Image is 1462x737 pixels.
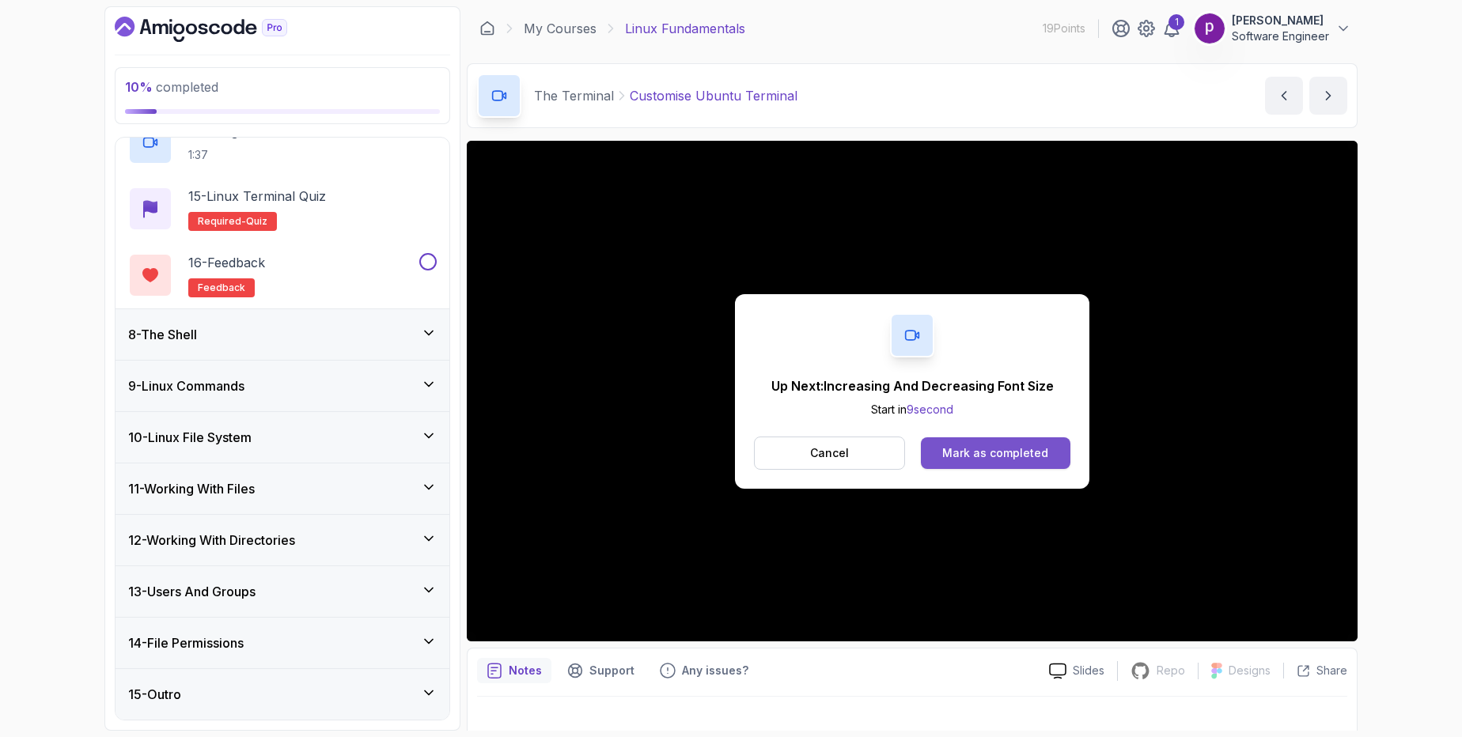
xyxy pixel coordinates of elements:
[246,215,267,228] span: quiz
[116,309,449,360] button: 8-The Shell
[771,402,1054,418] p: Start in
[116,361,449,411] button: 9-Linux Commands
[116,463,449,514] button: 11-Working With Files
[1194,13,1351,44] button: user profile image[PERSON_NAME]Software Engineer
[558,658,644,683] button: Support button
[467,141,1358,641] iframe: 3 - Customise Ubuntu Terminal
[198,215,246,228] span: Required-
[942,445,1048,461] div: Mark as completed
[754,437,905,470] button: Cancel
[125,79,153,95] span: 10 %
[534,86,614,105] p: The Terminal
[1195,13,1225,43] img: user profile image
[128,376,244,395] h3: 9 - Linux Commands
[116,566,449,617] button: 13-Users And Groups
[1309,77,1347,115] button: next content
[1168,14,1184,30] div: 1
[188,253,265,272] p: 16 - Feedback
[479,21,495,36] a: Dashboard
[630,86,797,105] p: Customise Ubuntu Terminal
[810,445,849,461] p: Cancel
[128,253,437,297] button: 16-Feedbackfeedback
[1043,21,1085,36] p: 19 Points
[188,147,331,163] p: 1:37
[188,187,326,206] p: 15 - Linux Terminal Quiz
[198,282,245,294] span: feedback
[128,633,244,652] h3: 14 - File Permissions
[116,669,449,720] button: 15-Outro
[1073,663,1104,678] p: Slides
[128,325,197,344] h3: 8 - The Shell
[1232,13,1329,28] p: [PERSON_NAME]
[1316,663,1347,678] p: Share
[116,618,449,668] button: 14-File Permissions
[589,663,634,678] p: Support
[116,515,449,565] button: 12-Working With Directories
[771,376,1054,395] p: Up Next: Increasing And Decreasing Font Size
[524,19,597,38] a: My Courses
[128,582,256,601] h3: 13 - Users And Groups
[128,187,437,231] button: 15-Linux Terminal QuizRequired-quiz
[1265,77,1303,115] button: previous content
[477,658,551,683] button: notes button
[125,79,218,95] span: completed
[116,412,449,463] button: 10-Linux File System
[128,531,295,550] h3: 12 - Working With Directories
[1232,28,1329,44] p: Software Engineer
[1036,663,1117,679] a: Slides
[115,17,324,42] a: Dashboard
[509,663,542,678] p: Notes
[682,663,748,678] p: Any issues?
[1162,19,1181,38] a: 1
[1229,663,1271,678] p: Designs
[907,403,953,416] span: 9 second
[1283,663,1347,678] button: Share
[128,479,255,498] h3: 11 - Working With Files
[128,120,437,164] button: 14-Integrated Terminals1:37
[128,428,252,447] h3: 10 - Linux File System
[921,437,1070,469] button: Mark as completed
[128,685,181,704] h3: 15 - Outro
[1157,663,1185,678] p: Repo
[625,19,745,38] p: Linux Fundamentals
[650,658,758,683] button: Feedback button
